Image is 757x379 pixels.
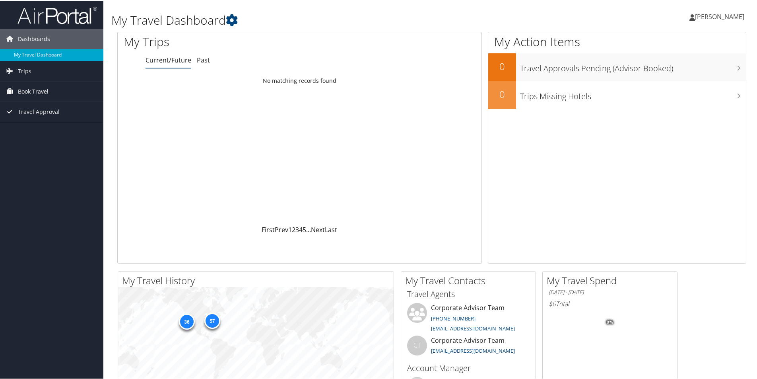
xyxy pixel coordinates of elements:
[306,225,311,233] span: …
[17,5,97,24] img: airportal-logo.png
[303,225,306,233] a: 5
[311,225,325,233] a: Next
[204,312,220,328] div: 57
[124,33,324,49] h1: My Trips
[295,225,299,233] a: 3
[18,101,60,121] span: Travel Approval
[403,335,534,361] li: Corporate Advisor Team
[197,55,210,64] a: Past
[18,81,49,101] span: Book Travel
[549,288,671,295] h6: [DATE] - [DATE]
[292,225,295,233] a: 2
[488,87,516,100] h2: 0
[431,314,476,321] a: [PHONE_NUMBER]
[299,225,303,233] a: 4
[488,59,516,72] h2: 0
[275,225,288,233] a: Prev
[488,80,746,108] a: 0Trips Missing Hotels
[122,273,394,287] h2: My Travel History
[18,28,50,48] span: Dashboards
[547,273,677,287] h2: My Travel Spend
[262,225,275,233] a: First
[179,313,194,329] div: 36
[403,302,534,335] li: Corporate Advisor Team
[325,225,337,233] a: Last
[405,273,536,287] h2: My Travel Contacts
[118,73,481,87] td: No matching records found
[407,362,530,373] h3: Account Manager
[549,299,671,307] h6: Total
[111,11,539,28] h1: My Travel Dashboard
[488,33,746,49] h1: My Action Items
[146,55,191,64] a: Current/Future
[607,319,613,324] tspan: 0%
[288,225,292,233] a: 1
[689,4,752,28] a: [PERSON_NAME]
[18,61,31,80] span: Trips
[488,53,746,80] a: 0Travel Approvals Pending (Advisor Booked)
[431,346,515,354] a: [EMAIL_ADDRESS][DOMAIN_NAME]
[407,288,530,299] h3: Travel Agents
[549,299,556,307] span: $0
[520,58,746,73] h3: Travel Approvals Pending (Advisor Booked)
[431,324,515,331] a: [EMAIL_ADDRESS][DOMAIN_NAME]
[407,335,427,355] div: CT
[695,12,744,20] span: [PERSON_NAME]
[520,86,746,101] h3: Trips Missing Hotels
